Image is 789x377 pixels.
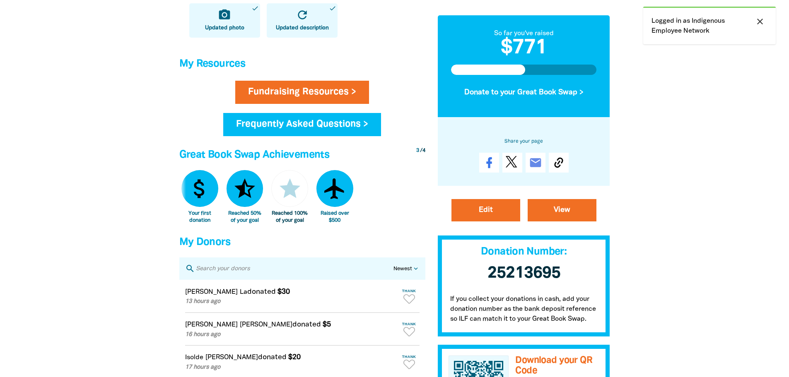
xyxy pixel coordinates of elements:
[240,289,247,295] em: La
[481,247,567,257] span: Donation Number:
[316,210,353,224] div: Raised over $500
[179,238,230,247] span: My Donors
[323,321,331,328] em: $5
[487,266,560,281] span: 25213695
[181,210,218,224] div: Your first donation
[251,5,259,12] i: done
[451,82,597,104] button: Donate to your Great Book Swap >
[205,24,244,32] span: Updated photo
[416,148,419,153] span: 3
[753,16,767,27] button: close
[292,321,321,328] span: donated
[185,297,397,306] p: 13 hours ago
[185,355,203,360] em: Isolde
[399,289,420,293] span: Thank
[258,354,287,360] span: donated
[755,17,765,26] i: close
[399,319,420,340] button: Thank
[451,199,520,221] a: Edit
[223,113,381,136] a: Frequently Asked Questions >
[329,5,336,12] i: done
[526,153,545,173] a: email
[185,289,238,295] em: [PERSON_NAME]
[185,330,397,339] p: 16 hours ago
[451,137,597,146] h6: Share your page
[227,210,263,224] div: Reached 50% of your goal
[240,322,292,328] em: [PERSON_NAME]
[438,286,610,336] p: If you collect your donations in cash, add your donation number as the bank deposit reference so ...
[232,176,257,201] i: star_half
[218,8,231,22] i: camera_alt
[187,176,212,201] i: attach_money
[271,210,308,224] div: Reached 100% of your goal
[276,24,329,32] span: Updated description
[205,355,258,360] em: [PERSON_NAME]
[288,354,301,360] em: $20
[479,153,499,173] a: Share
[399,351,420,372] button: Thank
[247,288,276,295] span: donated
[296,8,309,22] i: refresh
[179,59,246,69] span: My Resources
[195,263,393,274] input: Search your donors
[515,355,599,376] h3: Download your QR Code
[185,264,195,274] i: search
[267,3,338,38] a: refreshUpdated descriptiondone
[451,28,597,38] div: So far you've raised
[529,156,542,169] i: email
[643,7,776,44] div: Logged in as Indigenous Employee Network
[185,363,397,372] p: 17 hours ago
[179,147,425,163] h4: Great Book Swap Achievements
[528,199,596,221] a: View
[235,81,369,104] a: Fundraising Resources >
[416,147,425,155] div: / 4
[277,288,290,295] em: $30
[451,38,597,58] h2: $771
[399,322,420,326] span: Thank
[322,176,347,201] i: airplanemode_active
[399,286,420,307] button: Thank
[399,355,420,359] span: Thank
[549,153,569,173] button: Copy Link
[277,176,302,201] i: star
[189,3,260,38] a: camera_altUpdated photodone
[185,322,238,328] em: [PERSON_NAME]
[502,153,522,173] a: Post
